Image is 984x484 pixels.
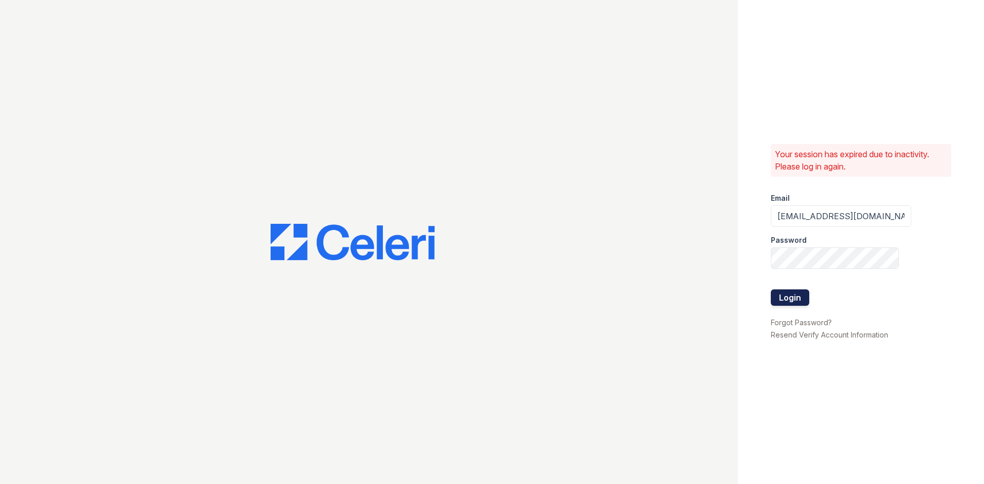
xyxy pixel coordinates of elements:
[771,318,832,327] a: Forgot Password?
[771,289,809,306] button: Login
[771,235,807,245] label: Password
[771,193,790,203] label: Email
[271,224,435,261] img: CE_Logo_Blue-a8612792a0a2168367f1c8372b55b34899dd931a85d93a1a3d3e32e68fde9ad4.png
[775,148,947,173] p: Your session has expired due to inactivity. Please log in again.
[771,330,888,339] a: Resend Verify Account Information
